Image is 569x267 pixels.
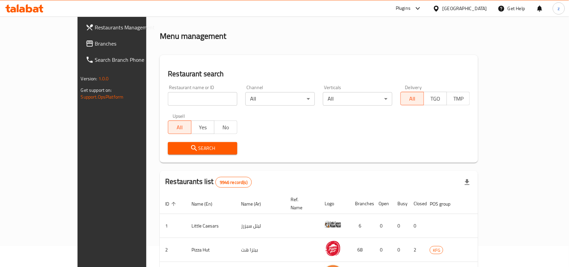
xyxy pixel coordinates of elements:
[424,92,447,105] button: TGO
[184,9,186,17] li: /
[350,214,373,238] td: 6
[81,86,112,95] span: Get support on:
[173,114,185,118] label: Upsell
[236,238,285,262] td: بيتزا هت
[215,177,252,188] div: Total records count
[373,214,392,238] td: 0
[400,92,424,105] button: All
[191,200,221,208] span: Name (En)
[186,214,236,238] td: Little Caesars
[350,193,373,214] th: Branches
[450,94,467,104] span: TMP
[80,52,173,68] a: Search Branch Phone
[430,246,443,254] span: KFG
[171,123,188,132] span: All
[186,238,236,262] td: Pizza Hut
[427,94,444,104] span: TGO
[392,214,408,238] td: 0
[325,216,341,233] img: Little Caesars
[245,92,315,106] div: All
[373,193,392,214] th: Open
[447,92,470,105] button: TMP
[168,92,237,106] input: Search for restaurant name or ID..
[325,240,341,257] img: Pizza Hut
[165,177,252,188] h2: Restaurants list
[217,123,235,132] span: No
[403,94,421,104] span: All
[373,238,392,262] td: 0
[291,195,311,212] span: Ref. Name
[430,200,459,208] span: POS group
[168,69,470,79] h2: Restaurant search
[80,35,173,52] a: Branches
[95,23,167,31] span: Restaurants Management
[408,193,424,214] th: Closed
[168,121,191,134] button: All
[459,174,475,190] div: Export file
[95,39,167,48] span: Branches
[191,121,214,134] button: Yes
[216,179,251,186] span: 9946 record(s)
[214,121,237,134] button: No
[241,200,270,208] span: Name (Ar)
[350,238,373,262] td: 68
[408,238,424,262] td: 2
[160,238,186,262] td: 2
[189,9,234,17] span: Menu management
[95,56,167,64] span: Search Branch Phone
[165,200,178,208] span: ID
[392,193,408,214] th: Busy
[81,74,97,83] span: Version:
[194,123,212,132] span: Yes
[80,19,173,35] a: Restaurants Management
[81,92,124,101] a: Support.OpsPlatform
[408,214,424,238] td: 0
[319,193,350,214] th: Logo
[98,74,109,83] span: 1.0.0
[396,4,411,12] div: Plugins
[392,238,408,262] td: 0
[405,85,422,90] label: Delivery
[323,92,392,106] div: All
[168,142,237,155] button: Search
[173,144,232,153] span: Search
[443,5,487,12] div: [GEOGRAPHIC_DATA]
[236,214,285,238] td: ليتل سيزرز
[160,31,226,42] h2: Menu management
[160,214,186,238] td: 1
[558,5,560,12] span: z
